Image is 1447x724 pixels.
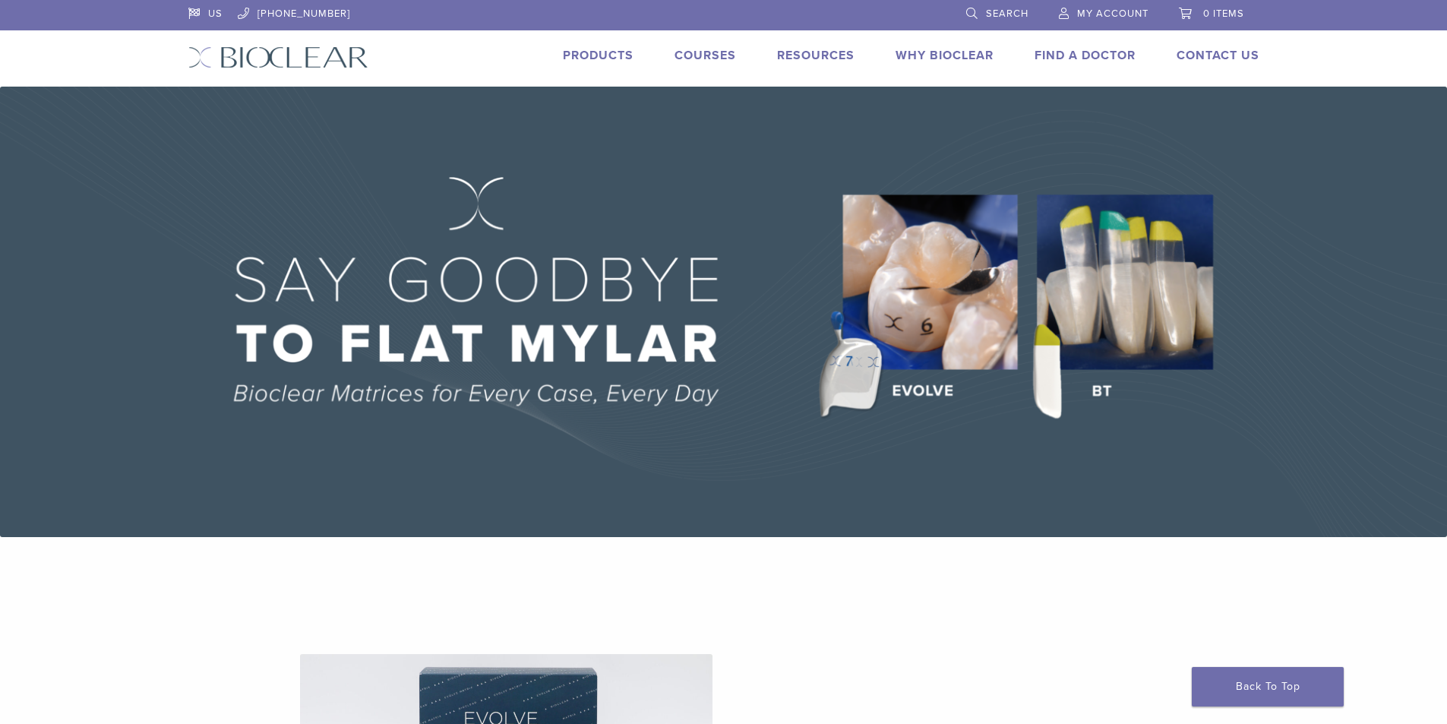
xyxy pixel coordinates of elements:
[986,8,1028,20] span: Search
[1077,8,1148,20] span: My Account
[188,46,368,68] img: Bioclear
[777,48,855,63] a: Resources
[1035,48,1136,63] a: Find A Doctor
[896,48,994,63] a: Why Bioclear
[563,48,633,63] a: Products
[1192,667,1344,707] a: Back To Top
[1177,48,1259,63] a: Contact Us
[1203,8,1244,20] span: 0 items
[675,48,736,63] a: Courses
